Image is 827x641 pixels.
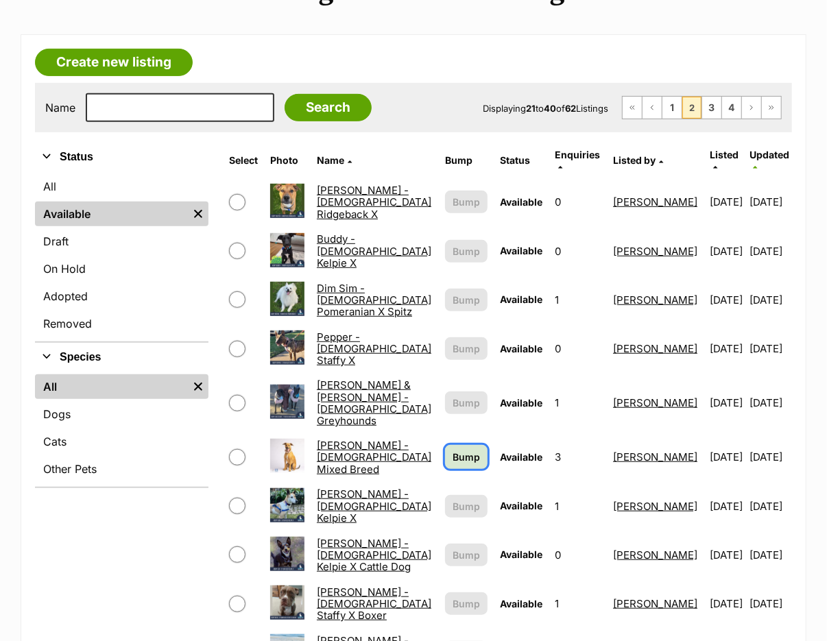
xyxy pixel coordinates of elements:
td: [DATE] [750,228,791,275]
a: [PERSON_NAME] - [DEMOGRAPHIC_DATA] Ridgeback X [317,184,431,221]
button: Bump [445,592,488,615]
td: 0 [549,178,606,226]
a: Draft [35,229,208,254]
th: Status [494,144,548,177]
td: [DATE] [750,178,791,226]
td: [DATE] [750,531,791,579]
a: [PERSON_NAME] [613,342,697,355]
a: Create new listing [35,49,193,76]
a: Remove filter [188,374,208,399]
span: Bump [453,293,480,307]
button: Bump [445,191,488,213]
span: Available [500,397,542,409]
span: Available [500,548,542,560]
a: Page 1 [662,97,682,119]
a: Listed [710,149,739,171]
span: translation missing: en.admin.listings.index.attributes.enquiries [555,149,600,160]
a: Adopted [35,284,208,309]
td: 1 [549,580,606,627]
span: Displaying to of Listings [483,103,608,114]
td: [DATE] [704,178,749,226]
a: First page [623,97,642,119]
td: [DATE] [704,325,749,372]
a: Last page [762,97,781,119]
td: [DATE] [704,228,749,275]
a: [PERSON_NAME] [613,450,697,463]
span: Listed by [613,154,656,166]
button: Bump [445,391,488,414]
input: Search [285,94,372,121]
a: [PERSON_NAME] - [DEMOGRAPHIC_DATA] Mixed Breed [317,439,431,476]
a: Page 4 [722,97,741,119]
span: Available [500,451,542,463]
span: Listed [710,149,739,160]
a: Dogs [35,402,208,426]
button: Bump [445,544,488,566]
a: All [35,174,208,199]
button: Bump [445,337,488,360]
a: Bump [445,445,488,469]
th: Bump [440,144,493,177]
a: [PERSON_NAME] [613,548,697,561]
th: Select [224,144,263,177]
nav: Pagination [622,96,782,119]
a: Other Pets [35,457,208,481]
div: Status [35,171,208,341]
button: Bump [445,240,488,263]
a: [PERSON_NAME] [613,396,697,409]
a: Dim Sim - [DEMOGRAPHIC_DATA] Pomeranian X Spitz [317,282,431,319]
a: Available [35,202,188,226]
span: Bump [453,450,480,464]
td: 0 [549,531,606,579]
span: Bump [453,596,480,611]
span: Available [500,598,542,609]
span: Available [500,500,542,511]
a: All [35,374,188,399]
a: Listed by [613,154,663,166]
span: Available [500,245,542,256]
a: [PERSON_NAME] & [PERSON_NAME] - [DEMOGRAPHIC_DATA] Greyhounds [317,378,431,427]
a: Page 3 [702,97,721,119]
a: Removed [35,311,208,336]
td: [DATE] [704,276,749,324]
a: Next page [742,97,761,119]
span: Available [500,196,542,208]
span: Bump [453,244,480,258]
td: [DATE] [704,483,749,530]
td: [DATE] [704,374,749,432]
a: [PERSON_NAME] [613,597,697,610]
a: [PERSON_NAME] [613,245,697,258]
td: 1 [549,483,606,530]
div: Species [35,372,208,487]
th: Photo [265,144,310,177]
span: Available [500,293,542,305]
a: [PERSON_NAME] - [DEMOGRAPHIC_DATA] Kelpie X Cattle Dog [317,537,431,574]
strong: 40 [544,103,556,114]
a: Cats [35,429,208,454]
span: Updated [750,149,790,160]
td: [DATE] [750,325,791,372]
a: [PERSON_NAME] [613,195,697,208]
a: Enquiries [555,149,600,171]
a: [PERSON_NAME] - [DEMOGRAPHIC_DATA] Staffy X Boxer [317,585,431,622]
strong: 21 [526,103,536,114]
strong: 62 [565,103,576,114]
span: Name [317,154,344,166]
td: [DATE] [704,580,749,627]
a: [PERSON_NAME] [613,500,697,513]
td: [DATE] [704,433,749,481]
td: [DATE] [750,374,791,432]
a: [PERSON_NAME] [613,293,697,306]
button: Species [35,348,208,366]
button: Bump [445,495,488,518]
label: Name [45,101,75,114]
span: Bump [453,548,480,562]
a: On Hold [35,256,208,281]
button: Bump [445,289,488,311]
td: 0 [549,228,606,275]
span: Available [500,343,542,354]
span: Bump [453,499,480,513]
span: Bump [453,341,480,356]
span: Page 2 [682,97,702,119]
td: 3 [549,433,606,481]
